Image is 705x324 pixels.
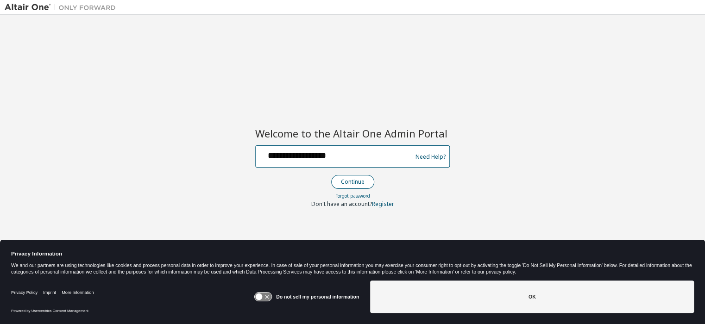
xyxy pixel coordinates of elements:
a: Register [372,200,394,208]
span: Don't have an account? [311,200,372,208]
h2: Welcome to the Altair One Admin Portal [255,127,450,140]
img: Altair One [5,3,120,12]
button: Continue [331,175,374,189]
a: Forgot password [335,193,370,199]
